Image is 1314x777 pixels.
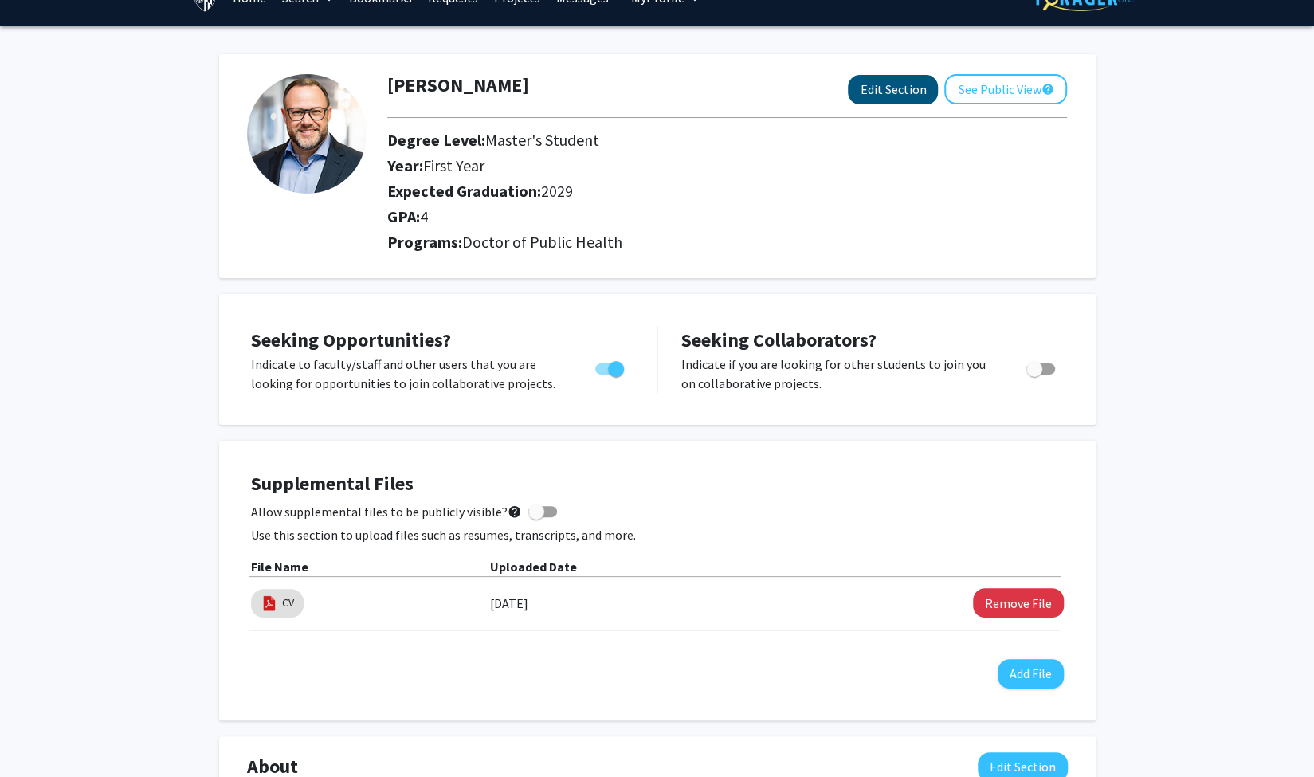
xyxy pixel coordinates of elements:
[261,595,278,612] img: pdf_icon.png
[490,559,577,575] b: Uploaded Date
[681,328,877,352] span: Seeking Collaborators?
[387,182,994,201] h2: Expected Graduation:
[251,355,565,393] p: Indicate to faculty/staff and other users that you are looking for opportunities to join collabor...
[973,588,1064,618] button: Remove CV File
[251,328,451,352] span: Seeking Opportunities?
[848,75,938,104] button: Edit Section
[387,207,994,226] h2: GPA:
[541,181,573,201] span: 2029
[282,595,294,611] a: CV
[251,559,308,575] b: File Name
[508,502,522,521] mat-icon: help
[387,156,994,175] h2: Year:
[681,355,996,393] p: Indicate if you are looking for other students to join you on collaborative projects.
[423,155,484,175] span: First Year
[589,355,633,379] div: Toggle
[462,232,622,252] span: Doctor of Public Health
[998,659,1064,689] button: Add File
[944,74,1067,104] button: See Public View
[251,525,1064,544] p: Use this section to upload files such as resumes, transcripts, and more.
[251,502,522,521] span: Allow supplemental files to be publicly visible?
[387,74,529,97] h1: [PERSON_NAME]
[387,233,1067,252] h2: Programs:
[387,131,994,150] h2: Degree Level:
[251,473,1064,496] h4: Supplemental Files
[490,590,528,617] label: [DATE]
[1020,355,1064,379] div: Toggle
[1041,80,1053,99] mat-icon: help
[485,130,599,150] span: Master's Student
[247,74,367,194] img: Profile Picture
[12,705,68,765] iframe: Chat
[420,206,428,226] span: 4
